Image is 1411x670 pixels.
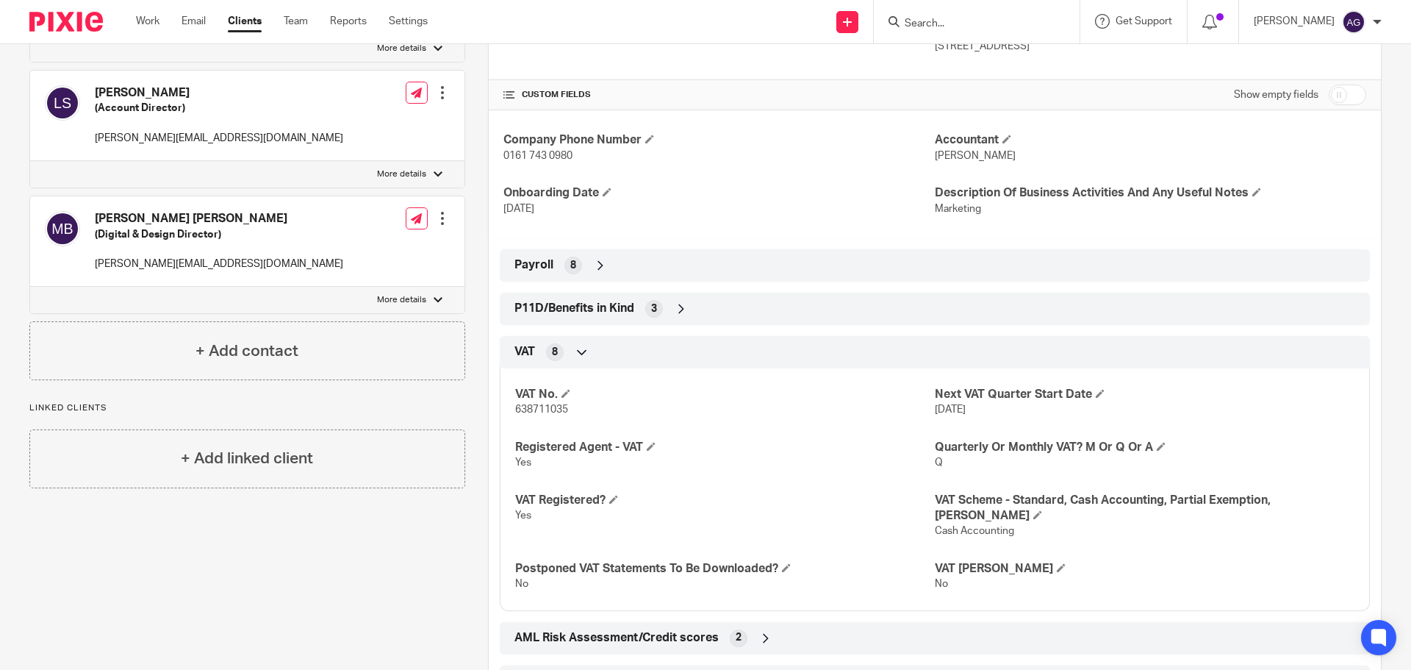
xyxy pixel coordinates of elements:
[552,345,558,360] span: 8
[29,12,103,32] img: Pixie
[1234,88,1318,102] label: Show empty fields
[182,14,206,29] a: Email
[503,204,534,214] span: [DATE]
[903,18,1035,31] input: Search
[1254,14,1335,29] p: [PERSON_NAME]
[503,132,935,148] h4: Company Phone Number
[935,440,1354,455] h4: Quarterly Or Monthly VAT? M Or Q Or A
[503,89,935,101] h4: CUSTOM FIELDS
[181,447,313,470] h4: + Add linked client
[45,85,80,121] img: svg%3E
[935,132,1366,148] h4: Accountant
[95,85,343,101] h4: [PERSON_NAME]
[515,493,935,508] h4: VAT Registered?
[935,526,1014,536] span: Cash Accounting
[515,561,935,577] h4: Postponed VAT Statements To Be Downloaded?
[514,344,535,360] span: VAT
[515,457,531,468] span: Yes
[935,185,1366,201] h4: Description Of Business Activities And Any Useful Notes
[330,14,367,29] a: Reports
[736,630,742,645] span: 2
[95,101,343,115] h5: (Account Director)
[935,151,1016,161] span: [PERSON_NAME]
[95,211,343,227] h4: [PERSON_NAME] [PERSON_NAME]
[1342,10,1365,34] img: svg%3E
[45,211,80,246] img: svg%3E
[377,43,426,54] p: More details
[514,630,719,646] span: AML Risk Assessment/Credit scores
[935,204,981,214] span: Marketing
[935,457,943,468] span: Q
[935,579,948,589] span: No
[515,579,528,589] span: No
[136,14,159,29] a: Work
[515,440,935,455] h4: Registered Agent - VAT
[95,227,343,242] h5: (Digital & Design Director)
[503,185,935,201] h4: Onboarding Date
[514,257,553,273] span: Payroll
[515,387,935,402] h4: VAT No.
[570,258,576,273] span: 8
[377,168,426,180] p: More details
[935,493,1354,524] h4: VAT Scheme - Standard, Cash Accounting, Partial Exemption, [PERSON_NAME]
[195,340,298,363] h4: + Add contact
[503,151,572,161] span: 0161 743 0980
[515,405,568,415] span: 638711035
[935,405,966,415] span: [DATE]
[389,14,428,29] a: Settings
[95,131,343,146] p: [PERSON_NAME][EMAIL_ADDRESS][DOMAIN_NAME]
[935,387,1354,402] h4: Next VAT Quarter Start Date
[228,14,262,29] a: Clients
[95,257,343,271] p: [PERSON_NAME][EMAIL_ADDRESS][DOMAIN_NAME]
[29,402,465,414] p: Linked clients
[935,39,1366,54] p: [STREET_ADDRESS]
[515,510,531,521] span: Yes
[284,14,308,29] a: Team
[651,302,657,316] span: 3
[1116,16,1172,26] span: Get Support
[377,294,426,306] p: More details
[514,301,634,316] span: P11D/Benefits in Kind
[935,561,1354,577] h4: VAT [PERSON_NAME]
